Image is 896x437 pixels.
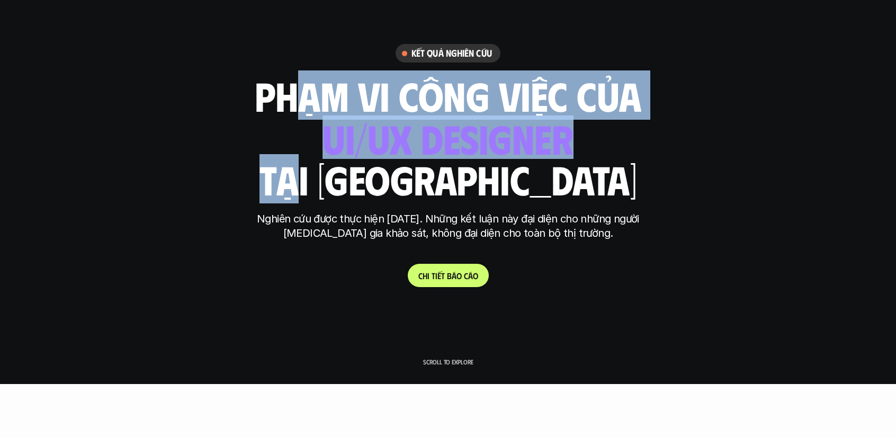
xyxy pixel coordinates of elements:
p: Nghiên cứu được thực hiện [DATE]. Những kết luận này đại diện cho những người [MEDICAL_DATA] gia ... [249,212,647,240]
span: i [435,271,437,281]
span: t [441,271,445,281]
p: Scroll to explore [423,358,473,365]
span: t [432,271,435,281]
h1: tại [GEOGRAPHIC_DATA] [259,157,637,201]
span: o [473,271,478,281]
span: á [452,271,456,281]
h1: phạm vi công việc của [255,73,641,118]
a: Chitiếtbáocáo [408,264,489,287]
span: á [468,271,473,281]
span: o [456,271,462,281]
span: b [447,271,452,281]
h6: Kết quả nghiên cứu [411,47,492,59]
span: ế [437,271,441,281]
span: i [427,271,429,281]
span: h [423,271,427,281]
span: C [418,271,423,281]
span: c [464,271,468,281]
